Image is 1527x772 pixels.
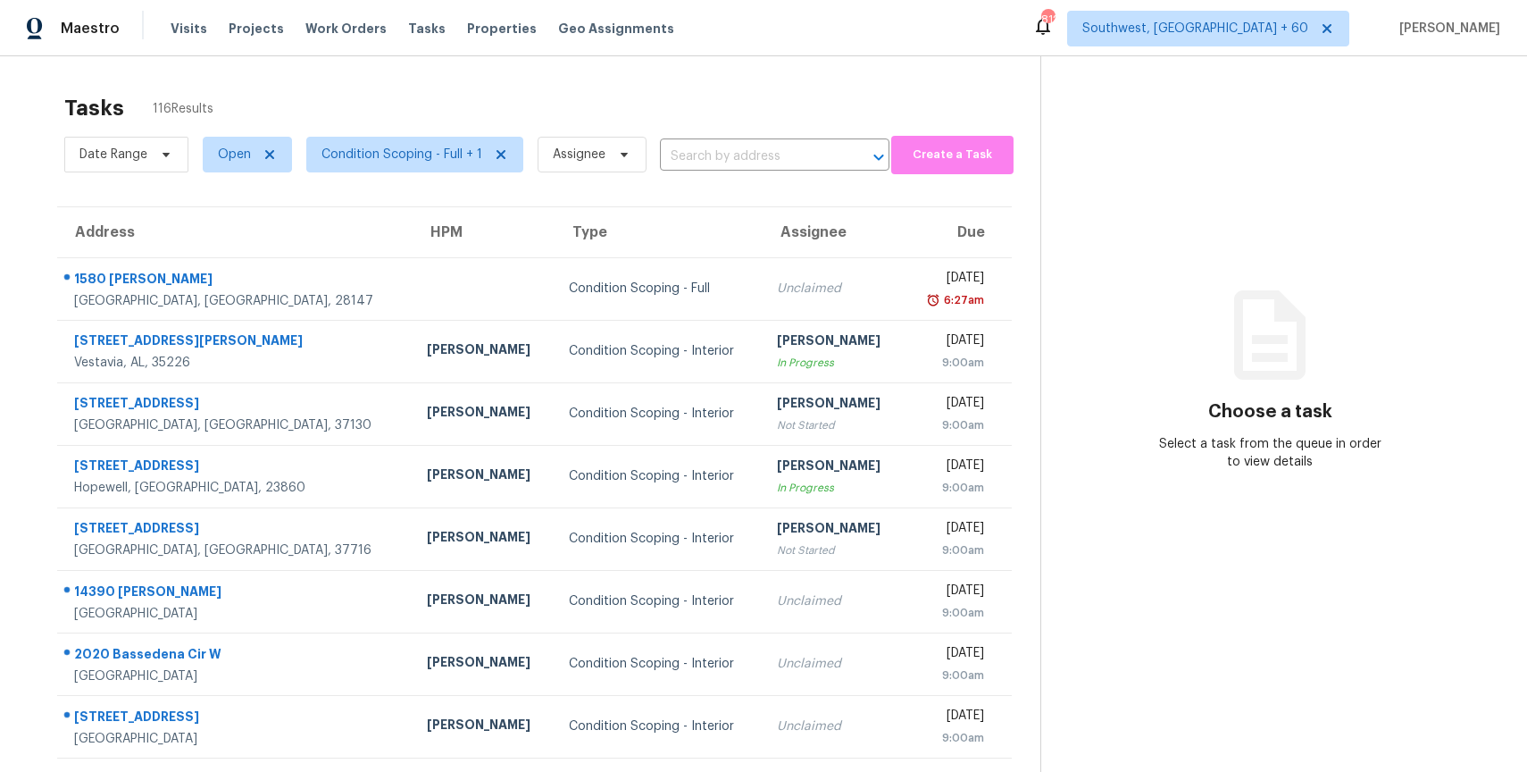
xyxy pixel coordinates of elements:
[569,280,748,298] div: Condition Scoping - Full
[79,146,147,164] span: Date Range
[1156,435,1384,471] div: Select a task from the queue in order to view details
[74,541,398,559] div: [GEOGRAPHIC_DATA], [GEOGRAPHIC_DATA], 37716
[467,20,537,38] span: Properties
[74,331,398,354] div: [STREET_ADDRESS][PERSON_NAME]
[919,667,984,684] div: 9:00am
[919,331,984,354] div: [DATE]
[61,20,120,38] span: Maestro
[218,146,251,164] span: Open
[74,667,398,685] div: [GEOGRAPHIC_DATA]
[919,604,984,622] div: 9:00am
[408,22,446,35] span: Tasks
[427,466,540,488] div: [PERSON_NAME]
[919,354,984,372] div: 9:00am
[74,416,398,434] div: [GEOGRAPHIC_DATA], [GEOGRAPHIC_DATA], 37130
[919,416,984,434] div: 9:00am
[74,730,398,748] div: [GEOGRAPHIC_DATA]
[777,394,890,416] div: [PERSON_NAME]
[153,100,213,118] span: 116 Results
[74,479,398,497] div: Hopewell, [GEOGRAPHIC_DATA], 23860
[777,416,890,434] div: Not Started
[569,655,748,673] div: Condition Scoping - Interior
[569,592,748,610] div: Condition Scoping - Interior
[427,716,540,738] div: [PERSON_NAME]
[777,541,890,559] div: Not Started
[777,519,890,541] div: [PERSON_NAME]
[660,143,839,171] input: Search by address
[74,270,398,292] div: 1580 [PERSON_NAME]
[777,717,890,735] div: Unclaimed
[57,207,413,257] th: Address
[777,457,890,479] div: [PERSON_NAME]
[569,405,748,423] div: Condition Scoping - Interior
[777,655,890,673] div: Unclaimed
[569,467,748,485] div: Condition Scoping - Interior
[427,528,540,550] div: [PERSON_NAME]
[74,708,398,730] div: [STREET_ADDRESS]
[305,20,387,38] span: Work Orders
[569,717,748,735] div: Condition Scoping - Interior
[919,541,984,559] div: 9:00am
[777,479,890,497] div: In Progress
[919,644,984,667] div: [DATE]
[74,354,398,372] div: Vestavia, AL, 35226
[74,645,398,667] div: 2020 Bassedena Cir W
[171,20,207,38] span: Visits
[940,291,984,309] div: 6:27am
[919,269,984,291] div: [DATE]
[919,479,984,497] div: 9:00am
[427,591,540,613] div: [PERSON_NAME]
[427,340,540,363] div: [PERSON_NAME]
[1041,11,1054,29] div: 812
[427,653,540,675] div: [PERSON_NAME]
[777,592,890,610] div: Unclaimed
[919,582,984,604] div: [DATE]
[569,342,748,360] div: Condition Scoping - Interior
[905,207,1012,257] th: Due
[900,145,1005,165] span: Create a Task
[558,20,674,38] span: Geo Assignments
[866,145,891,170] button: Open
[1082,20,1308,38] span: Southwest, [GEOGRAPHIC_DATA] + 60
[919,394,984,416] div: [DATE]
[919,707,984,729] div: [DATE]
[64,99,124,117] h2: Tasks
[919,729,984,747] div: 9:00am
[569,530,748,548] div: Condition Scoping - Interior
[919,457,984,479] div: [DATE]
[763,207,905,257] th: Assignee
[777,354,890,372] div: In Progress
[321,146,482,164] span: Condition Scoping - Full + 1
[777,331,890,354] div: [PERSON_NAME]
[74,519,398,541] div: [STREET_ADDRESS]
[1392,20,1500,38] span: [PERSON_NAME]
[919,519,984,541] div: [DATE]
[74,394,398,416] div: [STREET_ADDRESS]
[74,583,398,605] div: 14390 [PERSON_NAME]
[555,207,763,257] th: Type
[229,20,284,38] span: Projects
[777,280,890,298] div: Unclaimed
[74,457,398,479] div: [STREET_ADDRESS]
[553,146,605,164] span: Assignee
[74,605,398,623] div: [GEOGRAPHIC_DATA]
[427,403,540,425] div: [PERSON_NAME]
[74,292,398,310] div: [GEOGRAPHIC_DATA], [GEOGRAPHIC_DATA], 28147
[891,136,1014,174] button: Create a Task
[1208,403,1332,421] h3: Choose a task
[413,207,555,257] th: HPM
[926,291,940,309] img: Overdue Alarm Icon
